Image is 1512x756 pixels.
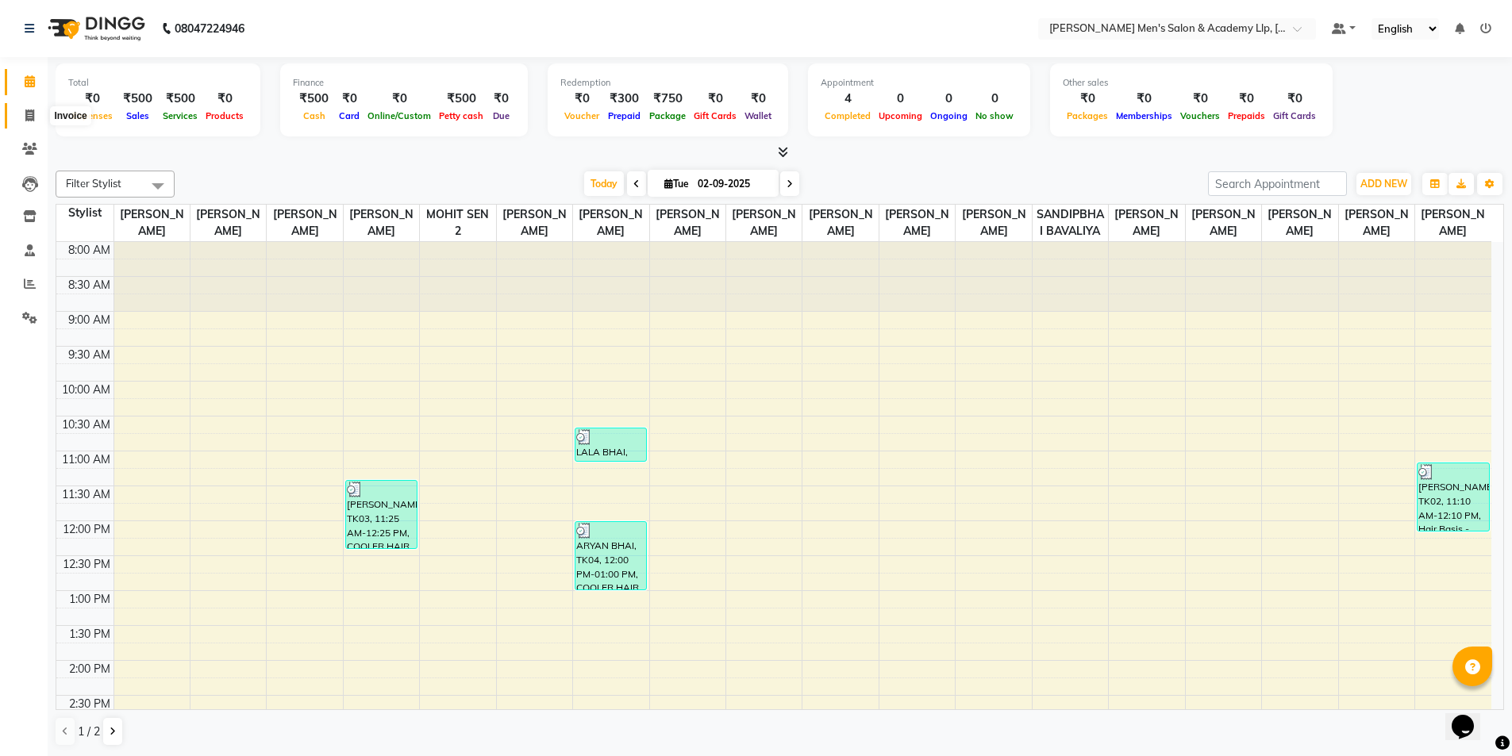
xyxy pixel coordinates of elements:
div: 8:00 AM [65,242,113,259]
span: [PERSON_NAME] [114,205,190,241]
div: Redemption [560,76,775,90]
span: Vouchers [1176,110,1224,121]
div: Finance [293,76,515,90]
span: 1 / 2 [78,723,100,740]
div: 9:00 AM [65,312,113,328]
div: 0 [875,90,926,108]
iframe: chat widget [1445,693,1496,740]
div: ₹0 [1112,90,1176,108]
span: Package [645,110,690,121]
div: ₹0 [202,90,248,108]
div: Other sales [1063,76,1320,90]
input: 2025-09-02 [693,172,772,196]
div: ₹0 [487,90,515,108]
span: [PERSON_NAME] [726,205,802,241]
div: Total [68,76,248,90]
div: ₹0 [364,90,435,108]
div: Stylist [56,205,113,221]
div: 1:30 PM [66,626,113,643]
span: Products [202,110,248,121]
span: Gift Cards [1269,110,1320,121]
span: [PERSON_NAME] [1415,205,1491,241]
span: [PERSON_NAME] [956,205,1031,241]
span: Ongoing [926,110,971,121]
div: 12:30 PM [60,556,113,573]
div: ₹0 [335,90,364,108]
span: [PERSON_NAME] [802,205,878,241]
span: SANDIPBHAI BAVALIYA [1033,205,1108,241]
div: [PERSON_NAME], TK02, 11:10 AM-12:10 PM, Hair Basis - Hair Cut,Hair Basis - [PERSON_NAME] [1418,463,1489,531]
div: ₹0 [1063,90,1112,108]
div: ₹300 [603,90,645,108]
span: [PERSON_NAME] [573,205,648,241]
div: ₹0 [68,90,117,108]
span: Prepaids [1224,110,1269,121]
input: Search Appointment [1208,171,1347,196]
div: ₹500 [117,90,159,108]
div: ₹500 [293,90,335,108]
div: 1:00 PM [66,591,113,608]
div: 12:00 PM [60,521,113,538]
div: 11:00 AM [59,451,113,468]
span: [PERSON_NAME] [650,205,725,241]
b: 08047224946 [175,6,244,51]
span: [PERSON_NAME] [1262,205,1337,241]
span: [PERSON_NAME] [1339,205,1414,241]
span: Gift Cards [690,110,741,121]
div: ₹0 [1269,90,1320,108]
span: [PERSON_NAME] [1186,205,1261,241]
span: [PERSON_NAME] [190,205,266,241]
span: [PERSON_NAME] [1109,205,1184,241]
span: Filter Stylist [66,177,121,190]
span: Today [584,171,624,196]
div: 9:30 AM [65,347,113,363]
span: [PERSON_NAME] [497,205,572,241]
div: ₹500 [159,90,202,108]
span: Card [335,110,364,121]
div: ₹500 [435,90,487,108]
div: ₹0 [690,90,741,108]
span: Packages [1063,110,1112,121]
div: Invoice [50,106,90,125]
span: Wallet [741,110,775,121]
span: Tue [660,178,693,190]
div: ₹0 [560,90,603,108]
div: 2:30 PM [66,696,113,712]
span: MOHIT SEN 2 [420,205,495,241]
div: ₹0 [741,90,775,108]
span: No show [971,110,1018,121]
div: [PERSON_NAME], TK03, 11:25 AM-12:25 PM, COOLER HAIR CUT JUNIOR,COOLER [PERSON_NAME] [346,481,417,548]
div: 8:30 AM [65,277,113,294]
span: Online/Custom [364,110,435,121]
span: [PERSON_NAME] [267,205,342,241]
span: Upcoming [875,110,926,121]
div: 10:30 AM [59,416,113,433]
div: Appointment [821,76,1018,90]
button: ADD NEW [1356,173,1411,195]
div: ARYAN BHAI, TK04, 12:00 PM-01:00 PM, COOLER HAIR CUT JUNIOR,COOLER [PERSON_NAME] [575,522,646,589]
span: Memberships [1112,110,1176,121]
div: ₹0 [1176,90,1224,108]
span: Prepaid [604,110,644,121]
div: 11:30 AM [59,486,113,503]
span: Voucher [560,110,603,121]
span: Petty cash [435,110,487,121]
div: 2:00 PM [66,661,113,677]
span: Due [489,110,514,121]
div: ₹0 [1224,90,1269,108]
span: [PERSON_NAME] [879,205,955,241]
span: [PERSON_NAME] [344,205,419,241]
img: logo [40,6,149,51]
div: 4 [821,90,875,108]
span: Sales [122,110,153,121]
span: Cash [299,110,329,121]
div: 10:00 AM [59,382,113,398]
span: Services [159,110,202,121]
span: ADD NEW [1360,178,1407,190]
div: 0 [971,90,1018,108]
div: 0 [926,90,971,108]
div: ₹750 [645,90,690,108]
div: LALA BHAI, TK01, 10:40 AM-11:10 AM, Hair Basis - Hair Cut [575,428,646,461]
span: Completed [821,110,875,121]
